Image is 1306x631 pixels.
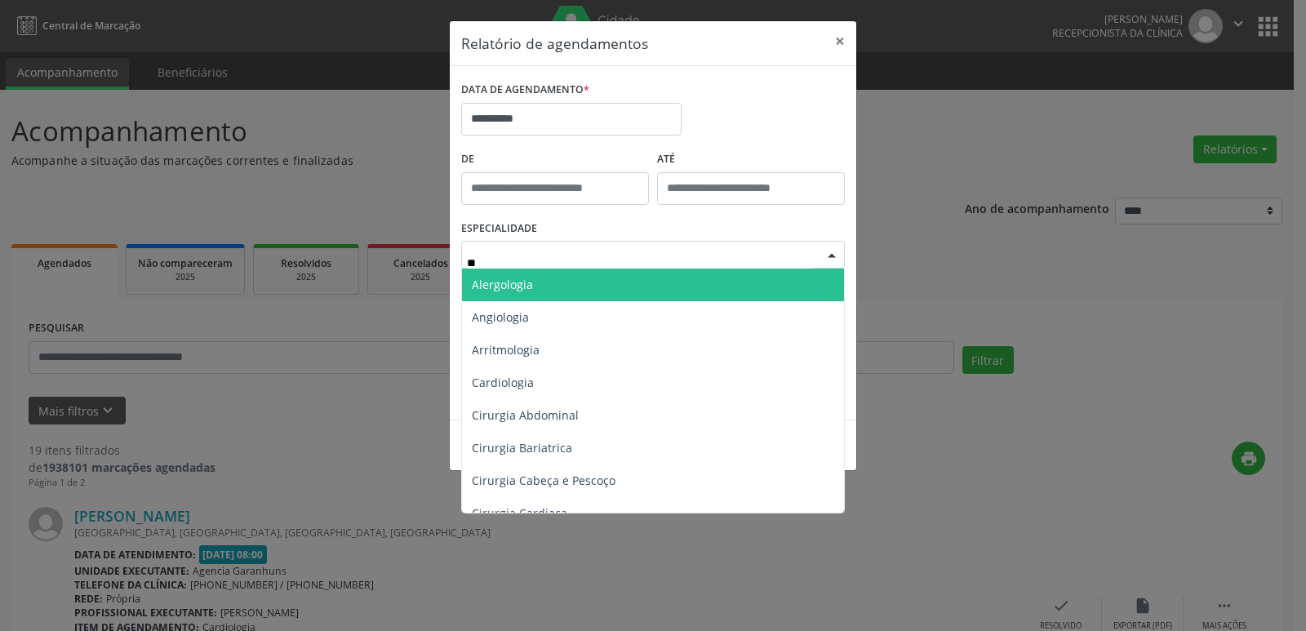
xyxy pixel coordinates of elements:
[461,216,537,242] label: ESPECIALIDADE
[472,277,533,292] span: Alergologia
[472,309,529,325] span: Angiologia
[472,342,540,358] span: Arritmologia
[657,147,845,172] label: ATÉ
[472,407,579,423] span: Cirurgia Abdominal
[461,147,649,172] label: De
[472,505,567,521] span: Cirurgia Cardiaca
[472,440,572,455] span: Cirurgia Bariatrica
[461,78,589,103] label: DATA DE AGENDAMENTO
[472,375,534,390] span: Cardiologia
[461,33,648,54] h5: Relatório de agendamentos
[824,21,856,61] button: Close
[472,473,615,488] span: Cirurgia Cabeça e Pescoço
